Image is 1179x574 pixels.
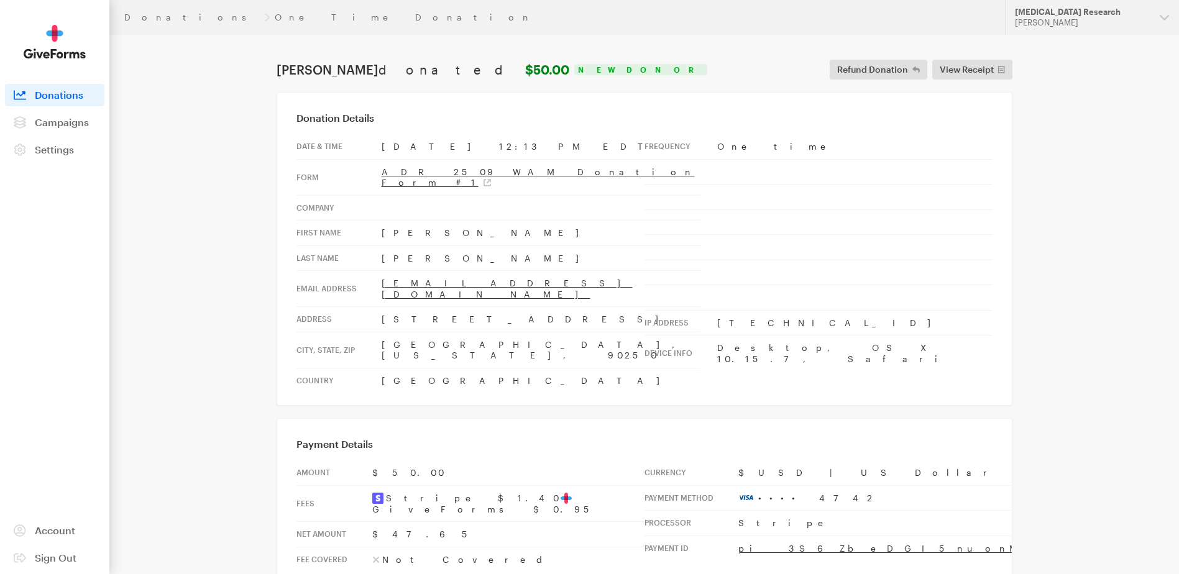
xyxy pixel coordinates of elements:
[35,89,83,101] span: Donations
[525,62,569,77] strong: $50.00
[277,62,569,77] h1: [PERSON_NAME]
[382,245,700,271] td: [PERSON_NAME]
[382,134,700,159] td: [DATE] 12:13 PM EDT
[717,335,993,371] td: Desktop, OS X 10.15.7, Safari
[296,332,382,368] th: City, state, zip
[645,485,738,511] th: Payment Method
[372,522,645,547] td: $47.65
[296,460,372,485] th: Amount
[124,12,260,22] a: Donations
[372,547,645,572] td: Not Covered
[830,60,927,80] button: Refund Donation
[296,112,993,124] h3: Donation Details
[372,493,383,504] img: stripe2-5d9aec7fb46365e6c7974577a8dae7ee9b23322d394d28ba5d52000e5e5e0903.svg
[35,116,89,128] span: Campaigns
[382,278,633,299] a: [EMAIL_ADDRESS][DOMAIN_NAME]
[717,310,993,335] td: [TECHNICAL_ID]
[5,84,104,106] a: Donations
[372,485,645,522] td: Stripe $1.40 GiveForms $0.95
[645,335,717,371] th: Device info
[296,307,382,332] th: Address
[378,62,522,77] span: donated
[296,522,372,547] th: Net Amount
[382,307,700,332] td: [STREET_ADDRESS]
[296,438,993,450] h3: Payment Details
[645,511,738,536] th: Processor
[35,552,76,563] span: Sign Out
[35,524,75,536] span: Account
[837,62,908,77] span: Refund Donation
[5,519,104,542] a: Account
[1015,7,1150,17] div: [MEDICAL_DATA] Research
[382,368,700,393] td: [GEOGRAPHIC_DATA]
[382,332,700,368] td: [GEOGRAPHIC_DATA], [US_STATE], 90250
[1015,17,1150,28] div: [PERSON_NAME]
[940,62,994,77] span: View Receipt
[296,547,372,572] th: Fee Covered
[296,245,382,271] th: Last Name
[24,25,86,59] img: GiveForms
[296,195,382,221] th: Company
[296,271,382,307] th: Email address
[645,535,738,560] th: Payment Id
[5,139,104,161] a: Settings
[296,485,372,522] th: Fees
[561,493,572,504] img: favicon-aeed1a25926f1876c519c09abb28a859d2c37b09480cd79f99d23ee3a2171d47.svg
[574,64,707,75] div: New Donor
[296,134,382,159] th: Date & time
[645,460,738,485] th: Currency
[5,547,104,569] a: Sign Out
[296,159,382,195] th: Form
[296,221,382,246] th: First Name
[645,310,717,335] th: IP address
[296,368,382,393] th: Country
[645,134,717,159] th: Frequency
[372,460,645,485] td: $50.00
[382,166,695,188] a: ADR 2509 WAM Donation Form #1
[5,111,104,134] a: Campaigns
[932,60,1012,80] a: View Receipt
[35,143,74,155] span: Settings
[382,221,700,246] td: [PERSON_NAME]
[717,134,993,159] td: One time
